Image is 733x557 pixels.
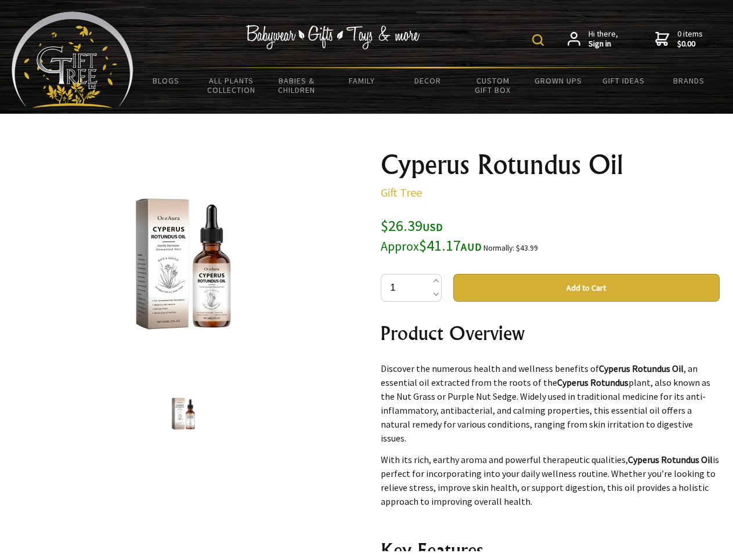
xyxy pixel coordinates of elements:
[93,173,274,355] img: Cyperus Rotundus Oil
[525,68,591,93] a: Grown Ups
[381,185,422,200] a: Gift Tree
[591,68,656,93] a: Gift Ideas
[264,68,330,102] a: Babies & Children
[628,454,713,465] strong: Cyperus Rotundus Oil
[423,220,443,234] span: USD
[588,29,618,49] span: Hi there,
[133,68,199,93] a: BLOGS
[532,34,544,46] img: product search
[483,243,538,253] small: Normally: $43.99
[395,68,460,93] a: Decor
[677,28,703,49] span: 0 items
[453,274,720,302] button: Add to Cart
[656,68,722,93] a: Brands
[557,377,629,388] strong: Cyperus Rotundus
[568,29,618,49] a: Hi there,Sign in
[381,216,482,255] span: $26.39 $41.17
[12,12,133,108] img: Babyware - Gifts - Toys and more...
[588,39,618,49] strong: Sign in
[381,319,720,347] h2: Product Overview
[381,238,419,254] small: Approx
[460,68,526,102] a: Custom Gift Box
[461,240,482,254] span: AUD
[599,363,684,374] strong: Cyperus Rotundus Oil
[381,151,720,179] h1: Cyperus Rotundus Oil
[199,68,265,102] a: All Plants Collection
[677,39,703,49] strong: $0.00
[330,68,395,93] a: Family
[381,453,720,508] p: With its rich, earthy aroma and powerful therapeutic qualities, is perfect for incorporating into...
[161,392,205,436] img: Cyperus Rotundus Oil
[655,29,703,49] a: 0 items$0.00
[381,361,720,445] p: Discover the numerous health and wellness benefits of , an essential oil extracted from the roots...
[246,25,420,49] img: Babywear - Gifts - Toys & more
